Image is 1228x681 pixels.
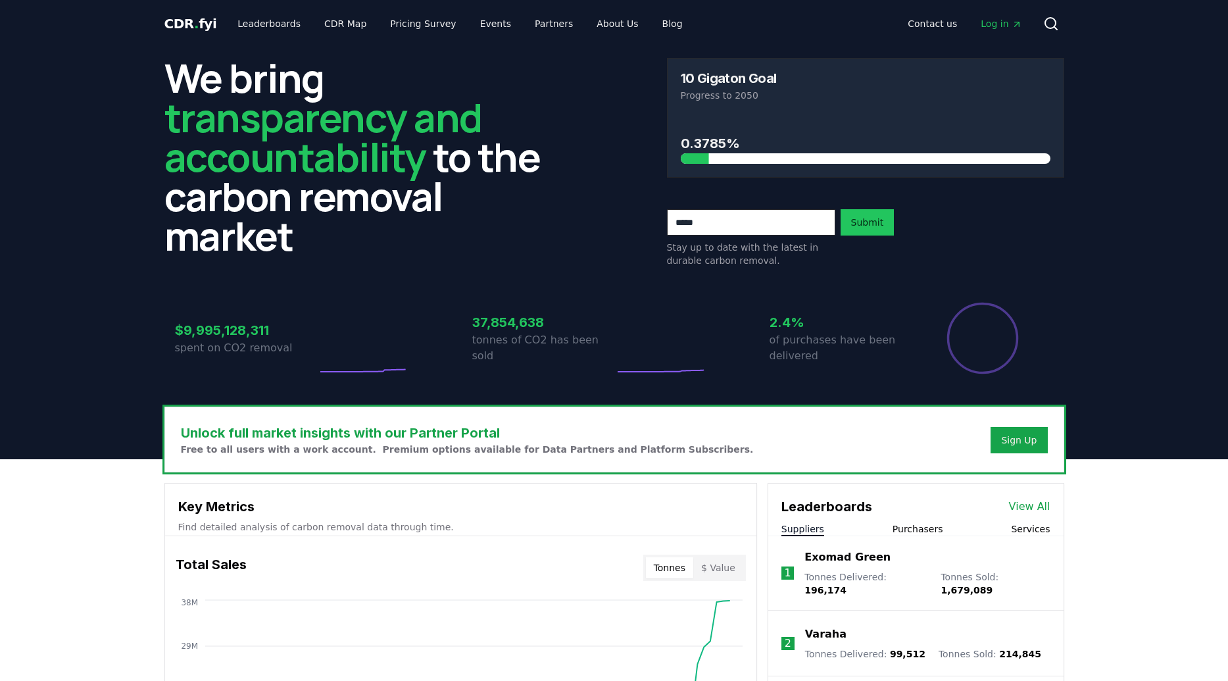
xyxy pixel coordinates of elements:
a: Pricing Survey [380,12,466,36]
a: View All [1009,499,1050,515]
h3: Leaderboards [781,497,872,517]
a: Varaha [805,626,847,642]
span: 214,845 [999,649,1041,659]
h3: Unlock full market insights with our Partner Portal [181,423,754,443]
p: 1 [784,565,791,581]
p: Tonnes Sold : [941,570,1050,597]
p: 2 [785,636,791,651]
a: Partners [524,12,583,36]
h3: $9,995,128,311 [175,320,317,340]
button: $ Value [693,557,743,578]
p: of purchases have been delivered [770,332,912,364]
p: Tonnes Delivered : [804,570,927,597]
p: Progress to 2050 [681,89,1050,102]
span: 1,679,089 [941,585,993,595]
p: spent on CO2 removal [175,340,317,356]
h3: 2.4% [770,313,912,332]
span: transparency and accountability [164,90,482,184]
a: Leaderboards [227,12,311,36]
button: Services [1011,522,1050,536]
h3: 37,854,638 [472,313,614,332]
a: About Us [586,12,649,36]
p: Free to all users with a work account. Premium options available for Data Partners and Platform S... [181,443,754,456]
div: Percentage of sales delivered [946,301,1019,375]
tspan: 29M [181,642,198,651]
a: Exomad Green [804,549,891,565]
p: Tonnes Delivered : [805,647,925,661]
h3: Key Metrics [178,497,743,517]
p: Find detailed analysis of carbon removal data through time. [178,520,743,534]
a: CDR.fyi [164,14,217,33]
a: Contact us [897,12,968,36]
span: . [194,16,199,32]
a: Events [470,12,522,36]
nav: Main [227,12,693,36]
nav: Main [897,12,1032,36]
h3: 10 Gigaton Goal [681,72,777,85]
button: Sign Up [991,427,1047,453]
tspan: 38M [181,598,198,607]
h3: Total Sales [176,555,247,581]
a: Log in [970,12,1032,36]
button: Submit [841,209,895,236]
a: Blog [652,12,693,36]
h3: 0.3785% [681,134,1050,153]
a: Sign Up [1001,434,1037,447]
button: Tonnes [646,557,693,578]
p: tonnes of CO2 has been sold [472,332,614,364]
p: Tonnes Sold : [939,647,1041,661]
span: Log in [981,17,1021,30]
p: Stay up to date with the latest in durable carbon removal. [667,241,835,267]
button: Suppliers [781,522,824,536]
a: CDR Map [314,12,377,36]
span: CDR fyi [164,16,217,32]
span: 99,512 [890,649,925,659]
h2: We bring to the carbon removal market [164,58,562,255]
span: 196,174 [804,585,847,595]
button: Purchasers [893,522,943,536]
